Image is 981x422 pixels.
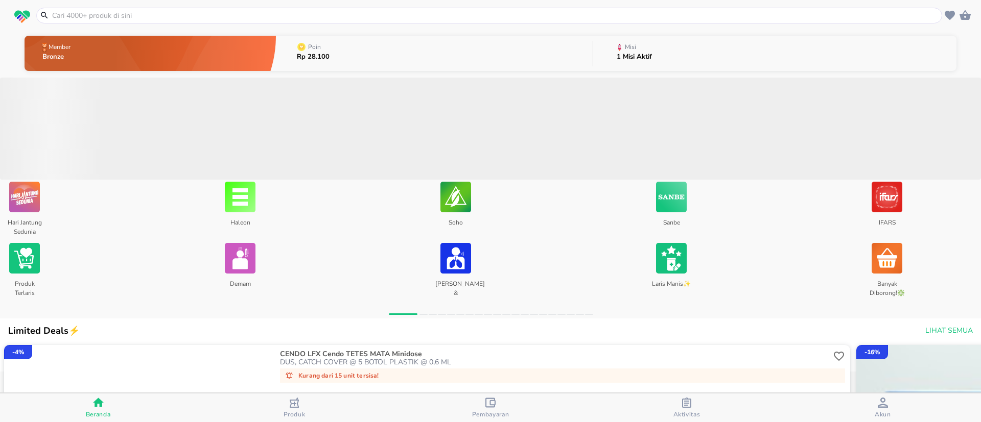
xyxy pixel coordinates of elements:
p: Misi [625,44,636,50]
span: Beranda [86,410,111,418]
button: MemberBronze [25,33,276,73]
p: [PERSON_NAME] & [MEDICAL_DATA] [435,276,476,296]
p: Produk Terlaris [4,276,44,296]
p: Soho [435,214,476,235]
button: Lihat Semua [921,321,975,340]
button: Akun [785,393,981,422]
img: Produk Terlaris [9,241,40,276]
img: logo_swiperx_s.bd005f3b.svg [14,10,30,23]
img: Banyak Diborong!❇️ [872,241,902,276]
p: Poin [308,44,321,50]
button: Misi1 Misi Aktif [593,33,956,73]
p: Member [49,44,71,50]
span: Pembayaran [472,410,509,418]
p: CENDO LFX Cendo TETES MATA Minidose [280,350,829,358]
span: Aktivitas [673,410,700,418]
p: - 4 % [12,347,24,357]
img: Soho [440,180,471,214]
button: PoinRp 28.100 [276,33,593,73]
img: IFARS [872,180,902,214]
p: IFARS [867,214,907,235]
p: Laris Manis✨ [651,276,691,296]
div: Kurang dari 15 unit tersisa! [280,368,845,383]
p: 1 Misi Aktif [617,54,652,60]
p: Demam [220,276,260,296]
p: Sanbe [651,214,691,235]
span: Akun [875,410,891,418]
button: Pembayaran [392,393,589,422]
input: Cari 4000+ produk di sini [51,10,940,21]
img: Hari Jantung Sedunia [9,180,40,214]
button: Produk [196,393,392,422]
img: Sanbe [656,180,687,214]
p: Rp 28.100 [297,54,330,60]
p: Bronze [42,54,73,60]
span: Lihat Semua [925,325,973,337]
p: - 16 % [865,347,880,357]
img: Demam [225,241,255,276]
button: Aktivitas [589,393,785,422]
span: Produk [284,410,306,418]
img: Batuk & Flu [440,241,471,276]
img: Laris Manis✨ [656,241,687,276]
p: DUS, CATCH COVER @ 5 BOTOL PLASTIK @ 0,6 ML [280,358,831,366]
img: Haleon [225,180,255,214]
p: Hari Jantung Sedunia [4,214,44,235]
p: Banyak Diborong!❇️ [867,276,907,296]
p: Haleon [220,214,260,235]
